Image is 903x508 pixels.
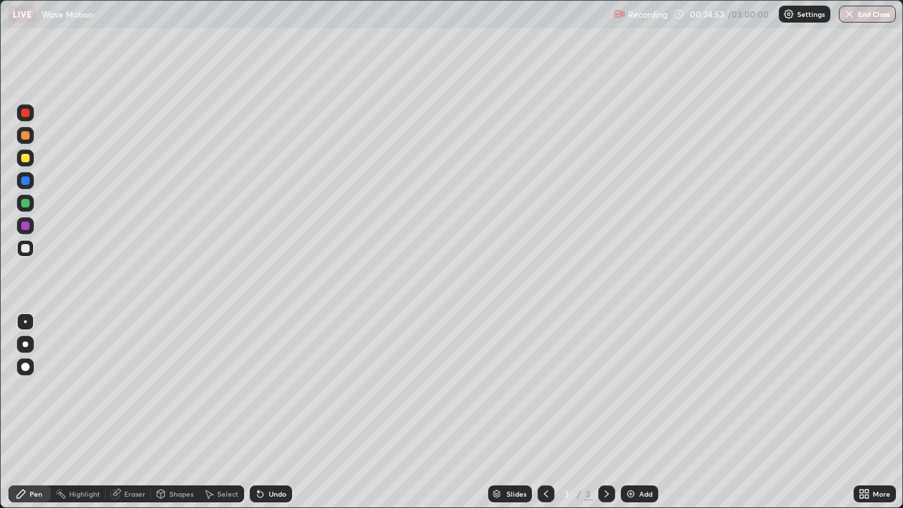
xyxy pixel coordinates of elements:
img: end-class-cross [844,8,855,20]
div: Eraser [124,490,145,497]
div: Add [639,490,653,497]
div: Undo [269,490,286,497]
div: Select [217,490,238,497]
p: Wave Motion [42,8,93,20]
div: Shapes [169,490,193,497]
div: Pen [30,490,42,497]
div: 3 [584,488,593,500]
img: class-settings-icons [783,8,794,20]
img: recording.375f2c34.svg [614,8,625,20]
p: Settings [797,11,825,18]
div: / [577,490,581,498]
div: More [873,490,890,497]
img: add-slide-button [625,488,636,500]
div: Highlight [69,490,100,497]
button: End Class [839,6,896,23]
div: 3 [560,490,574,498]
div: Slides [507,490,526,497]
p: LIVE [13,8,32,20]
p: Recording [628,9,667,20]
